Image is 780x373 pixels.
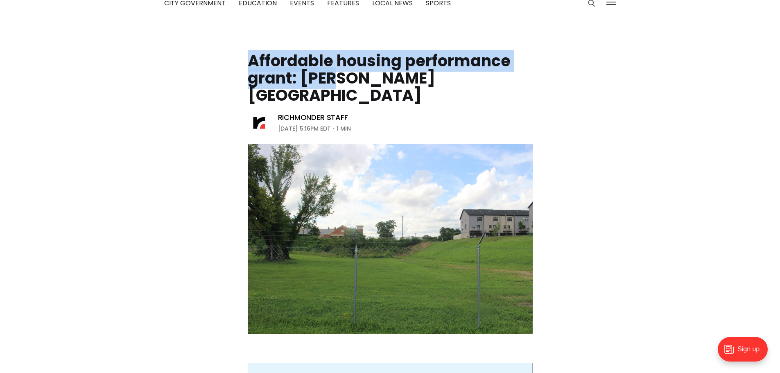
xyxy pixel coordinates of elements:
img: Affordable housing performance grant: McDonough Street [248,144,533,334]
a: Richmonder Staff [278,113,348,122]
h1: Affordable housing performance grant: [PERSON_NAME][GEOGRAPHIC_DATA] [248,52,533,104]
time: [DATE] 5:16PM EDT [278,124,331,133]
iframe: portal-trigger [711,333,780,373]
span: 1 min [337,124,351,133]
img: Richmonder Staff [248,111,271,134]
